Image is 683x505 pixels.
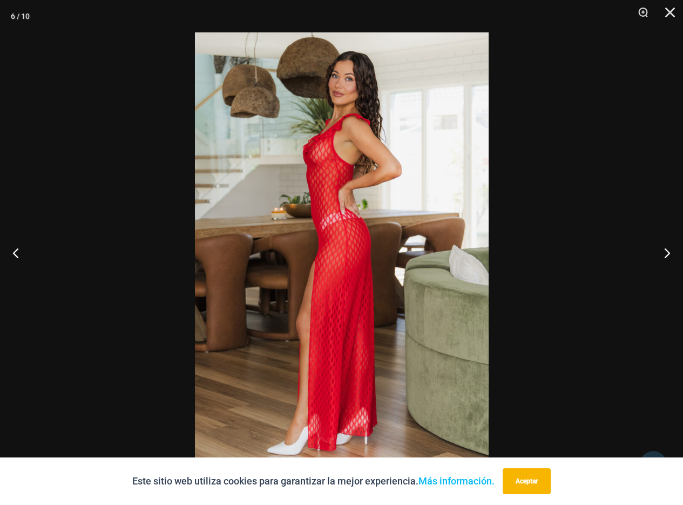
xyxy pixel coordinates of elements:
[132,475,418,487] font: Este sitio web utiliza cookies para garantizar la mejor experiencia.
[643,226,683,280] button: Próximo
[195,32,489,473] img: A veces vestido rojo 587 03
[503,468,551,494] button: Aceptar
[11,12,30,21] font: 6 / 10
[418,475,495,487] a: Más información.
[516,477,538,485] font: Aceptar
